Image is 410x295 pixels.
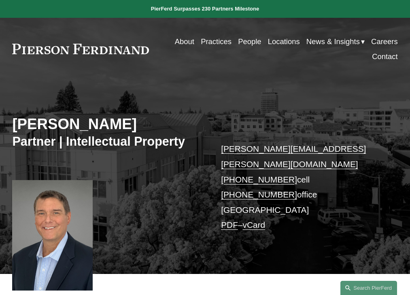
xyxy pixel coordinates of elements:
[306,35,360,48] span: News & Insights
[243,220,266,229] a: vCard
[175,34,194,49] a: About
[221,144,366,169] a: [PERSON_NAME][EMAIL_ADDRESS][PERSON_NAME][DOMAIN_NAME]
[268,34,300,49] a: Locations
[12,115,205,133] h2: [PERSON_NAME]
[221,220,238,229] a: PDF
[221,175,297,184] a: [PHONE_NUMBER]
[221,141,382,232] p: cell office [GEOGRAPHIC_DATA] –
[12,134,205,149] h3: Partner | Intellectual Property
[201,34,232,49] a: Practices
[238,34,261,49] a: People
[372,49,398,64] a: Contact
[340,281,397,295] a: Search this site
[306,34,365,49] a: folder dropdown
[221,190,297,199] a: [PHONE_NUMBER]
[371,34,398,49] a: Careers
